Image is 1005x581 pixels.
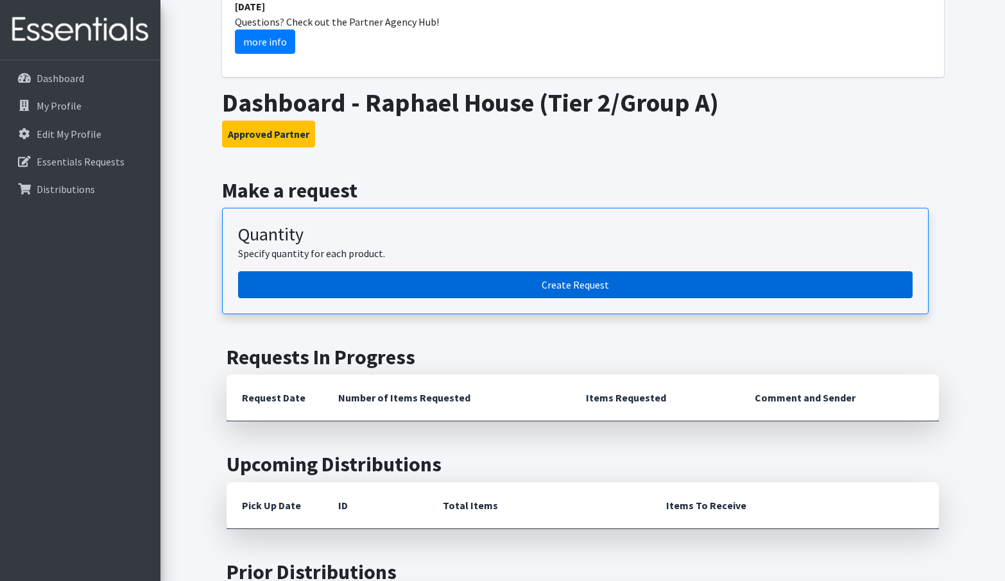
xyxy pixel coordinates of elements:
[571,375,739,421] th: Items Requested
[37,183,95,196] p: Distributions
[5,93,155,119] a: My Profile
[37,128,101,140] p: Edit My Profile
[5,121,155,147] a: Edit My Profile
[227,452,939,476] h2: Upcoming Distributions
[227,375,323,421] th: Request Date
[227,482,323,529] th: Pick Up Date
[235,29,295,54] a: more info
[238,224,913,246] h3: Quantity
[238,271,913,298] a: Create a request by quantity
[227,345,939,369] h2: Requests In Progress
[222,121,315,147] button: Approved Partner
[222,178,944,203] h2: Make a request
[739,375,939,421] th: Comment and Sender
[5,149,155,174] a: Essentials Requests
[222,87,944,118] h1: Dashboard - Raphael House (Tier 2/Group A)
[651,482,939,529] th: Items To Receive
[5,8,155,51] img: HumanEssentials
[37,155,125,168] p: Essentials Requests
[37,72,84,85] p: Dashboard
[37,99,82,112] p: My Profile
[427,482,651,529] th: Total Items
[5,65,155,91] a: Dashboard
[5,176,155,202] a: Distributions
[238,246,913,261] p: Specify quantity for each product.
[323,482,427,529] th: ID
[323,375,571,421] th: Number of Items Requested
